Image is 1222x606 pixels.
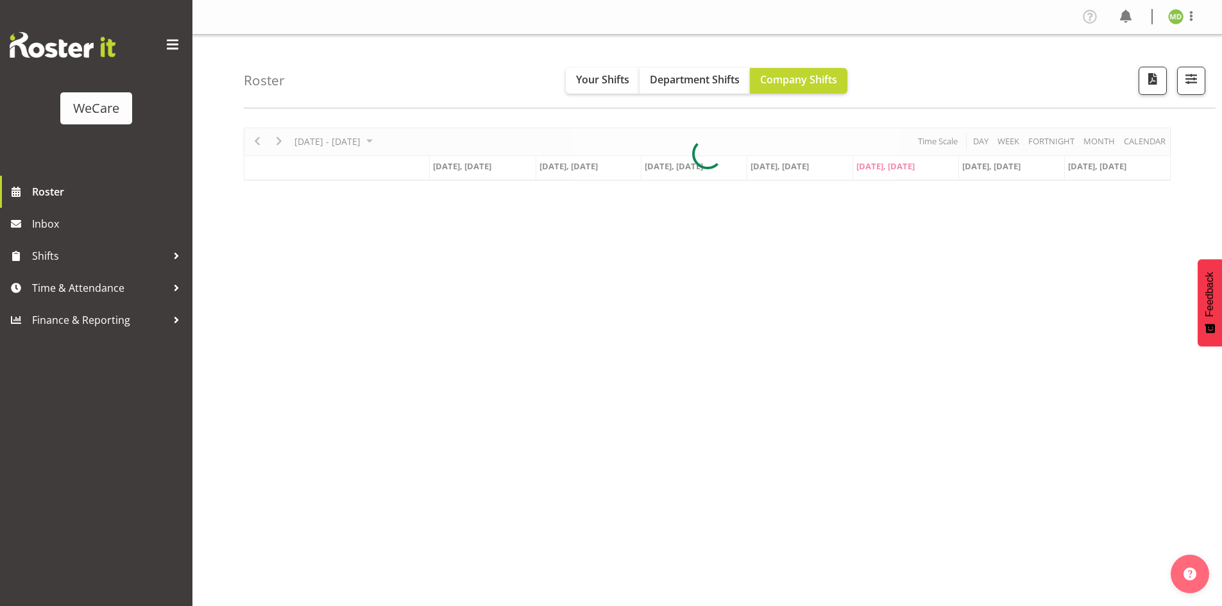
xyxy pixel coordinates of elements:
[10,32,115,58] img: Rosterit website logo
[32,246,167,265] span: Shifts
[32,182,186,201] span: Roster
[566,68,640,94] button: Your Shifts
[32,310,167,330] span: Finance & Reporting
[760,72,837,87] span: Company Shifts
[650,72,740,87] span: Department Shifts
[576,72,629,87] span: Your Shifts
[1198,259,1222,346] button: Feedback - Show survey
[1177,67,1205,95] button: Filter Shifts
[640,68,750,94] button: Department Shifts
[32,278,167,298] span: Time & Attendance
[1168,9,1184,24] img: marie-claire-dickson-bakker11590.jpg
[1204,272,1216,317] span: Feedback
[750,68,847,94] button: Company Shifts
[1184,568,1196,580] img: help-xxl-2.png
[32,214,186,233] span: Inbox
[1139,67,1167,95] button: Download a PDF of the roster according to the set date range.
[244,73,285,88] h4: Roster
[73,99,119,118] div: WeCare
